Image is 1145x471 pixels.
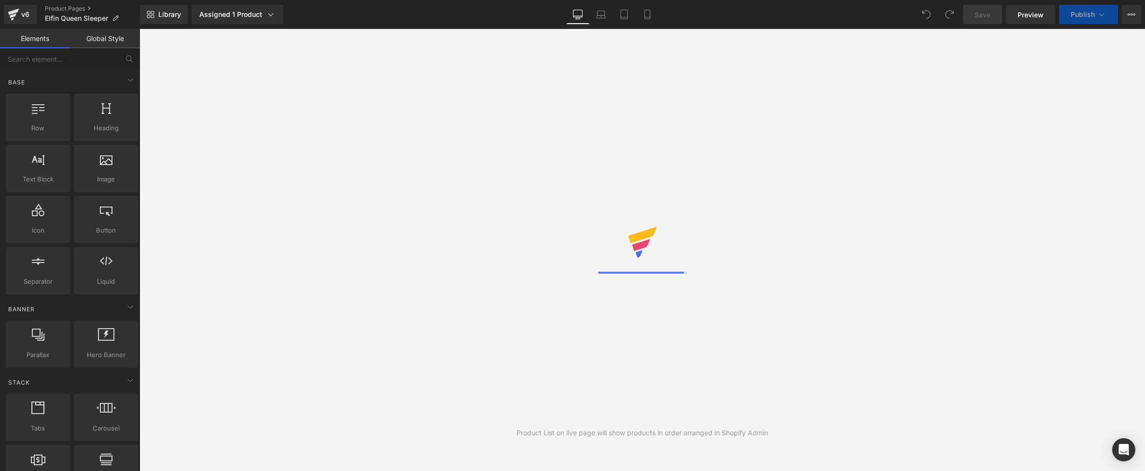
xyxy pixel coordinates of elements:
[9,225,67,235] span: Icon
[70,29,140,48] a: Global Style
[566,5,589,24] a: Desktop
[1059,5,1118,24] button: Publish
[77,277,135,287] span: Liquid
[1071,11,1095,18] span: Publish
[1018,10,1044,20] span: Preview
[77,350,135,360] span: Hero Banner
[1122,5,1141,24] button: More
[158,10,181,19] span: Library
[9,123,67,133] span: Row
[77,123,135,133] span: Heading
[199,10,276,19] div: Assigned 1 Product
[9,277,67,287] span: Separator
[140,5,188,24] a: New Library
[45,14,108,22] span: Elfin Queen Sleeper
[940,5,959,24] button: Redo
[636,5,659,24] a: Mobile
[1112,438,1135,461] div: Open Intercom Messenger
[975,10,991,20] span: Save
[917,5,936,24] button: Undo
[1006,5,1055,24] a: Preview
[7,305,36,314] span: Banner
[77,423,135,433] span: Carousel
[77,174,135,184] span: Image
[517,428,768,438] div: Product List on live page will show products in order arranged in Shopify Admin
[9,423,67,433] span: Tabs
[7,378,31,387] span: Stack
[7,78,26,87] span: Base
[9,174,67,184] span: Text Block
[9,350,67,360] span: Parallax
[4,5,37,24] a: v6
[77,225,135,235] span: Button
[45,5,140,13] a: Product Pages
[589,5,613,24] a: Laptop
[19,8,31,21] div: v6
[613,5,636,24] a: Tablet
